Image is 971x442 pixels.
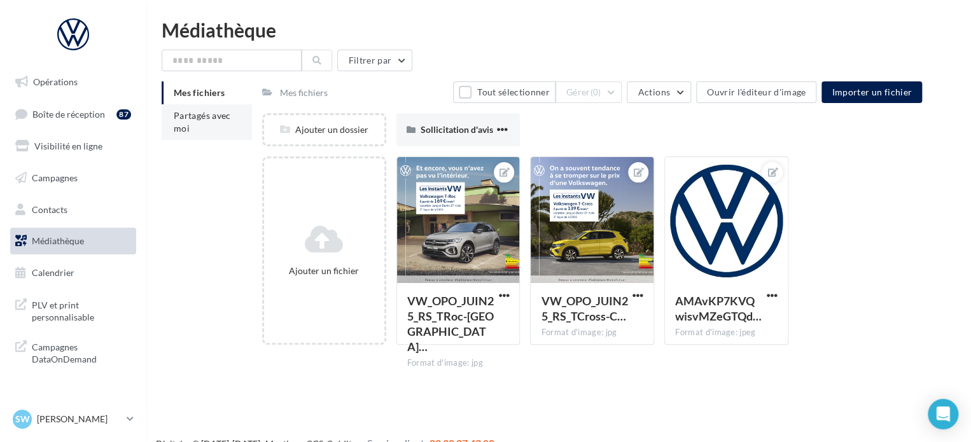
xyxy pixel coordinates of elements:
span: Boîte de réception [32,108,105,119]
span: PLV et print personnalisable [32,296,131,324]
span: Visibilité en ligne [34,141,102,151]
a: Médiathèque [8,228,139,254]
span: Actions [638,86,669,97]
span: VW_OPO_JUIN25_RS_TRoc-CARRE [407,294,494,354]
div: Open Intercom Messenger [928,399,958,429]
div: Format d'image: jpg [541,327,643,338]
a: PLV et print personnalisable [8,291,139,329]
span: Calendrier [32,267,74,278]
button: Filtrer par [337,50,412,71]
span: Importer un fichier [832,86,912,97]
div: Format d'image: jpeg [675,327,778,338]
a: Visibilité en ligne [8,133,139,160]
span: VW_OPO_JUIN25_RS_TCross-CARRE [541,294,627,323]
span: Opérations [33,76,78,87]
button: Gérer(0) [555,81,622,103]
a: SW [PERSON_NAME] [10,407,136,431]
a: Opérations [8,69,139,95]
span: SW [15,413,30,425]
span: AMAvKP7KVQwisvMZeGTQd5RgUlrIbThAKCB5lvT5DL0rLk-AdjSAMc9eQFrKb5X6ENhyy0kW9vnWW0x0pw=s0 [675,294,762,323]
a: Boîte de réception87 [8,100,139,128]
p: [PERSON_NAME] [37,413,122,425]
a: Campagnes DataOnDemand [8,333,139,371]
span: Sollicitation d'avis [421,124,493,135]
div: Ajouter un dossier [264,123,384,136]
a: Calendrier [8,259,139,286]
button: Importer un fichier [821,81,922,103]
button: Ouvrir l'éditeur d'image [696,81,816,103]
div: 87 [116,109,131,120]
span: Médiathèque [32,235,84,246]
div: Ajouter un fichier [269,265,379,277]
div: Médiathèque [162,20,956,39]
span: Campagnes [32,172,78,183]
a: Campagnes [8,165,139,191]
button: Tout sélectionner [453,81,555,103]
div: Mes fichiers [280,86,328,99]
span: Partagés avec moi [174,110,231,134]
button: Actions [627,81,690,103]
div: Format d'image: jpg [407,357,510,369]
span: Mes fichiers [174,87,225,98]
span: Contacts [32,204,67,214]
span: (0) [590,87,601,97]
span: Campagnes DataOnDemand [32,338,131,366]
a: Contacts [8,197,139,223]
